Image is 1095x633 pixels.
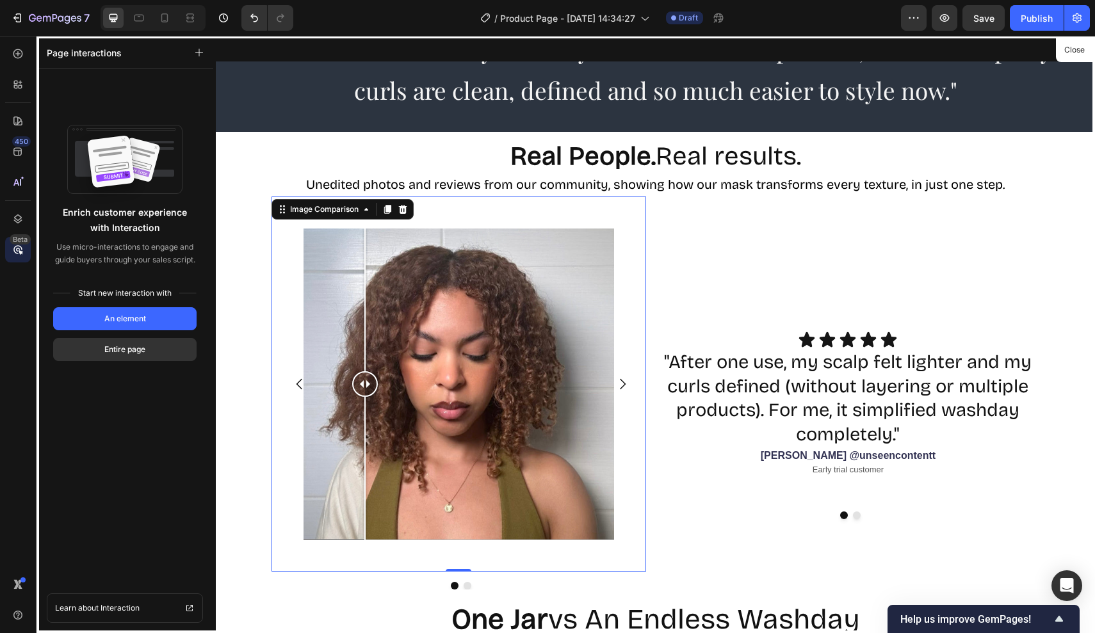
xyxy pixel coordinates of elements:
a: Learn about Interaction [47,593,203,623]
div: Undo/Redo [241,5,293,31]
span: Save [973,13,994,24]
span: Product Page - [DATE] 14:34:27 [500,12,635,25]
button: 7 [5,5,95,31]
div: Beta [10,234,31,244]
p: Enrich customer experience with Interaction [56,205,194,236]
div: An element [104,313,146,325]
p: 7 [84,10,90,26]
span: Draft [679,12,698,24]
div: 450 [12,136,31,147]
p: Page interactions [47,46,122,60]
span: Learn about Interaction [55,602,140,614]
iframe: Design area [216,36,1095,633]
button: Save [962,5,1005,31]
button: Entire page [53,338,197,361]
span: Help us improve GemPages! [900,613,1051,625]
span: / [494,12,498,25]
div: Publish [1021,12,1053,25]
button: An element [53,307,197,330]
button: Close [1058,41,1090,60]
button: Show survey - Help us improve GemPages! [900,611,1067,627]
div: Entire page [104,344,145,355]
p: Use micro-interactions to engage and guide buyers through your sales script. [53,241,197,266]
div: Open Intercom Messenger [1051,570,1082,601]
p: Start new interaction with [53,287,197,300]
button: Publish [1010,5,1064,31]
